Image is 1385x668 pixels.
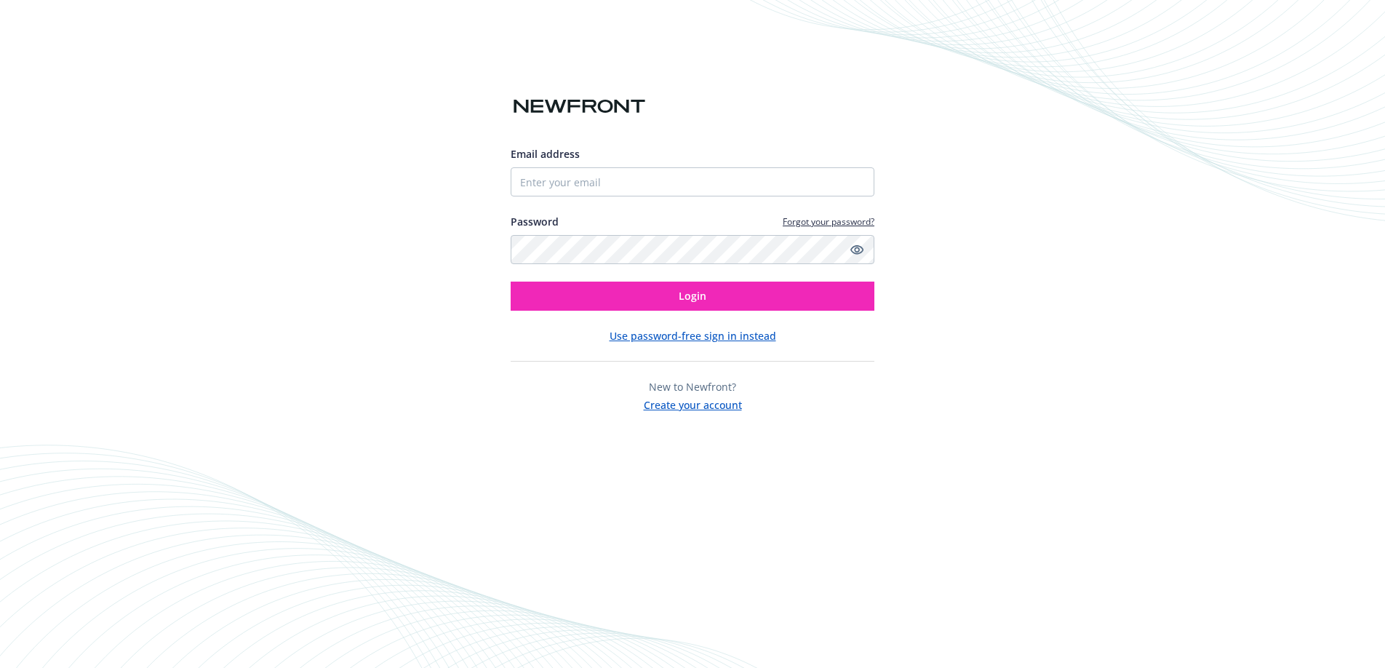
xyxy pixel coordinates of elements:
button: Use password-free sign in instead [610,328,776,343]
label: Password [511,214,559,229]
span: New to Newfront? [649,380,736,394]
input: Enter your password [511,235,874,264]
span: Email address [511,147,580,161]
a: Forgot your password? [783,215,874,228]
span: Login [679,289,706,303]
img: Newfront logo [511,94,648,119]
button: Login [511,282,874,311]
button: Create your account [644,394,742,413]
input: Enter your email [511,167,874,196]
a: Show password [848,241,866,258]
